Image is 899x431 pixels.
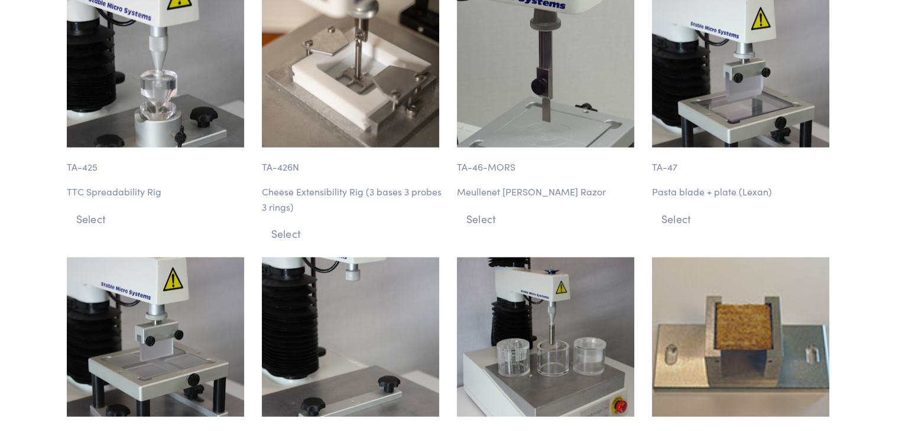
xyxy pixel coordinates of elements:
img: ta-49_dry-pasta-snap-fixture.jpg [262,257,439,417]
p: Cheese Extensibility Rig (3 bases 3 probes 3 rings) [262,184,443,214]
button: Select [67,209,248,228]
p: TA-425 [67,148,248,175]
button: Select [262,224,443,243]
img: ta-47w-asian-noodle-blade-plate.jpg [67,257,244,417]
p: TA-47 [652,148,833,175]
p: TTC Spreadability Rig [67,184,248,200]
img: ta-85_millser-short-dough.jpg [457,257,634,417]
button: Select [652,209,833,228]
p: Meullenet [PERSON_NAME] Razor [457,184,638,200]
button: Select [457,209,638,228]
p: TA-46-MORS [457,148,638,175]
img: fixed_span_three-point-bend-cracker.jpg [652,257,829,417]
p: Pasta blade + plate (Lexan) [652,184,833,200]
p: TA-426N [262,148,443,175]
